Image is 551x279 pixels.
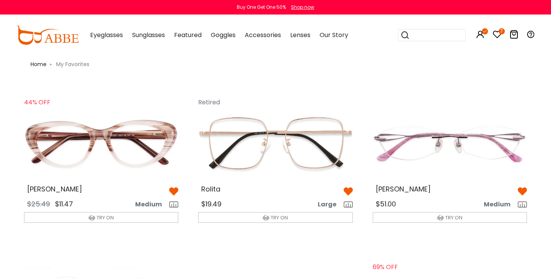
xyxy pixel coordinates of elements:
[135,200,168,209] span: Medium
[90,31,123,39] span: Eyeglasses
[55,199,73,209] span: $11.47
[27,184,82,194] span: [PERSON_NAME]
[499,28,505,34] i: 7
[27,199,50,209] span: $25.49
[518,201,527,208] img: size ruler
[291,4,314,11] div: Shop now
[373,258,411,279] div: 69% OFF
[201,184,220,194] span: Rolita
[97,214,114,221] span: TRY ON
[49,62,52,67] i: >
[174,31,202,39] span: Featured
[484,200,517,209] span: Medium
[31,60,47,68] a: Home
[24,93,62,114] div: 44% OFF
[245,31,281,39] span: Accessories
[198,93,236,114] div: Retired
[290,31,310,39] span: Lenses
[373,212,527,223] button: TRY ON
[24,212,179,223] button: TRY ON
[198,212,353,223] button: TRY ON
[518,187,527,196] img: belike_btn.png
[376,199,396,209] span: $51.00
[132,31,165,39] span: Sunglasses
[53,60,92,68] span: My Favorites
[271,214,288,221] span: TRY ON
[263,214,269,221] img: tryon
[320,31,348,39] span: Our Story
[169,201,178,208] img: size ruler
[376,184,431,194] span: [PERSON_NAME]
[445,214,462,221] span: TRY ON
[493,31,502,40] a: 7
[169,187,178,196] img: belike_btn.png
[344,187,353,196] img: belike_btn.png
[201,199,221,209] span: $19.49
[16,26,79,45] img: abbeglasses.com
[211,31,236,39] span: Goggles
[89,214,95,221] img: tryon
[287,4,314,10] a: Shop now
[237,4,286,11] div: Buy One Get One 50%
[344,201,353,208] img: size ruler
[318,200,343,209] span: Large
[437,214,444,221] img: tryon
